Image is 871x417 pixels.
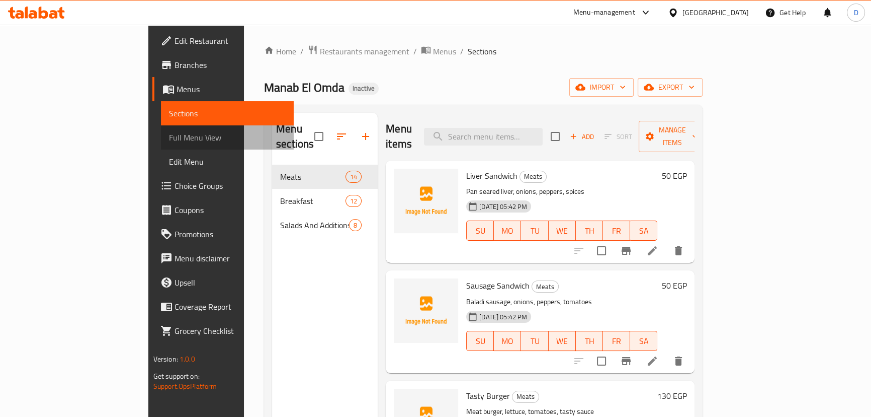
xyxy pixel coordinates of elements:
span: Manage items [647,124,698,149]
span: FR [607,334,626,349]
span: TH [580,224,599,238]
button: TH [576,331,603,351]
div: Meats [512,391,539,403]
span: Add [568,131,595,143]
button: FR [603,221,630,241]
button: WE [549,331,576,351]
span: Select to update [591,351,612,372]
div: Inactive [349,83,379,95]
div: items [349,219,362,231]
a: Restaurants management [308,45,409,58]
span: Select all sections [308,126,329,147]
span: 12 [346,196,361,206]
h6: 50 EGP [661,169,686,183]
span: TH [580,334,599,349]
img: Liver Sandwich [394,169,458,233]
button: delete [666,349,690,373]
button: SA [630,221,657,241]
span: Full Menu View [169,131,286,144]
nav: breadcrumb [264,45,703,58]
span: SA [634,224,653,238]
button: Add section [354,124,378,149]
h2: Menu sections [276,121,314,152]
button: WE [549,221,576,241]
div: [GEOGRAPHIC_DATA] [682,7,749,18]
img: Sausage Sandwich [394,279,458,343]
span: [DATE] 05:42 PM [475,312,531,322]
div: Meats14 [272,165,378,189]
span: Liver Sandwich [466,168,517,183]
span: Menu disclaimer [175,252,286,264]
div: Menu-management [573,7,635,19]
button: Add [566,129,598,145]
span: Sort sections [329,124,354,149]
button: TU [521,331,548,351]
p: Pan seared liver, onions, peppers, spices [466,185,657,198]
span: Edit Restaurant [175,35,286,47]
a: Full Menu View [161,125,294,150]
span: 14 [346,172,361,182]
a: Upsell [152,270,294,295]
a: Coverage Report [152,295,294,319]
span: SA [634,334,653,349]
span: [DATE] 05:42 PM [475,202,531,212]
span: Meats [512,391,539,402]
button: SU [466,221,494,241]
span: MO [498,224,517,238]
li: / [413,45,417,57]
span: Coverage Report [175,301,286,313]
span: Sausage Sandwich [466,278,530,293]
span: Promotions [175,228,286,240]
span: Upsell [175,276,286,289]
a: Menus [152,77,294,101]
span: Add item [566,129,598,145]
span: Salads And Additions [280,219,349,231]
span: Edit Menu [169,156,286,168]
input: search [424,128,543,146]
span: Grocery Checklist [175,325,286,337]
button: Manage items [639,121,706,152]
span: Breakfast [280,195,345,207]
span: Branches [175,59,286,71]
span: SU [471,334,490,349]
li: / [300,45,304,57]
span: Version: [153,353,178,366]
a: Menu disclaimer [152,246,294,270]
span: Meats [520,171,546,182]
span: Meats [280,171,345,183]
span: MO [498,334,517,349]
button: TU [521,221,548,241]
a: Choice Groups [152,174,294,198]
span: FR [607,224,626,238]
h6: 50 EGP [661,279,686,293]
span: Sections [468,45,496,57]
a: Edit Restaurant [152,29,294,53]
div: Breakfast12 [272,189,378,213]
a: Promotions [152,222,294,246]
a: Coupons [152,198,294,222]
span: TU [525,224,544,238]
a: Branches [152,53,294,77]
span: SU [471,224,490,238]
span: WE [553,224,572,238]
div: Salads And Additions8 [272,213,378,237]
span: export [646,81,694,94]
button: Branch-specific-item [614,349,638,373]
a: Edit menu item [646,355,658,367]
a: Sections [161,101,294,125]
h6: 130 EGP [657,389,686,403]
a: Grocery Checklist [152,319,294,343]
button: SA [630,331,657,351]
span: Restaurants management [320,45,409,57]
button: export [638,78,703,97]
button: Branch-specific-item [614,239,638,263]
div: Meats [519,171,547,183]
h2: Menu items [386,121,412,152]
span: 1.0.0 [180,353,195,366]
span: Menus [433,45,456,57]
span: Meats [532,281,558,293]
a: Support.OpsPlatform [153,380,217,393]
button: FR [603,331,630,351]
